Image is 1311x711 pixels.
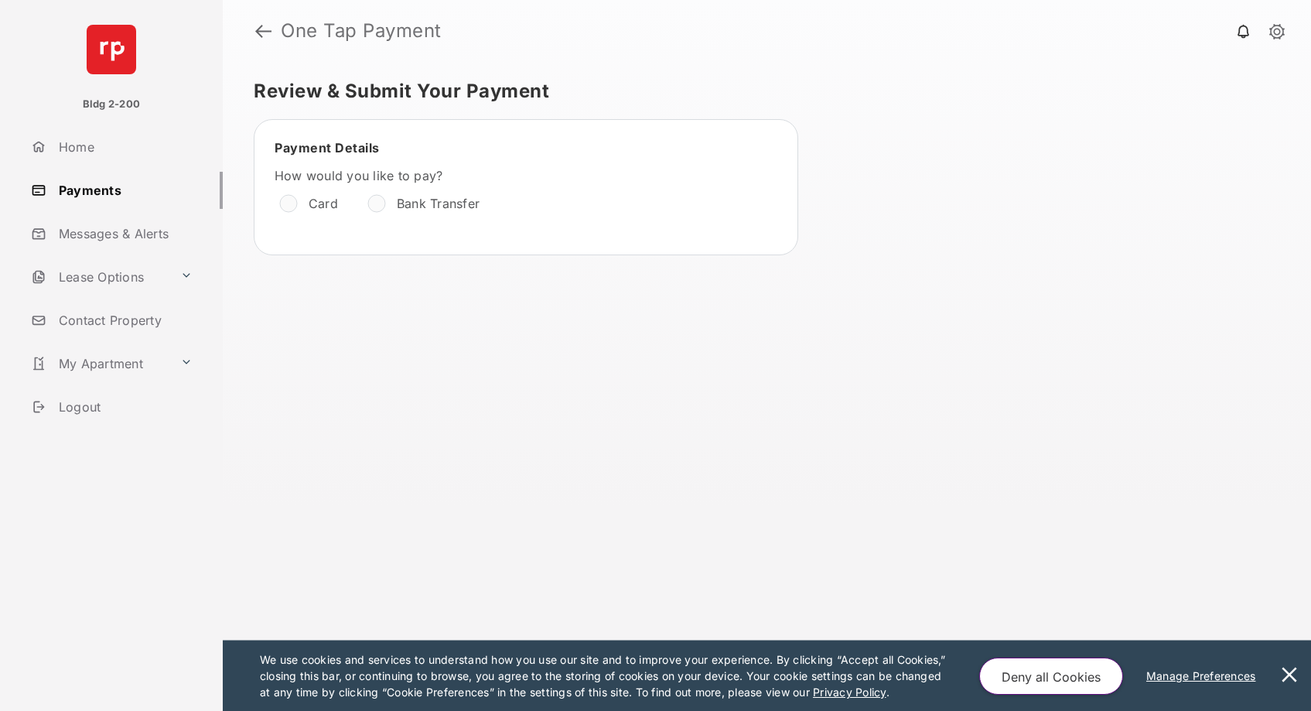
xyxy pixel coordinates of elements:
[83,97,140,112] p: Bldg 2-200
[25,302,223,339] a: Contact Property
[1146,669,1262,682] u: Manage Preferences
[260,651,947,700] p: We use cookies and services to understand how you use our site and to improve your experience. By...
[25,388,223,426] a: Logout
[979,658,1123,695] button: Deny all Cookies
[25,128,223,166] a: Home
[281,22,442,40] strong: One Tap Payment
[25,345,174,382] a: My Apartment
[254,82,1268,101] h5: Review & Submit Your Payment
[275,168,739,183] label: How would you like to pay?
[309,196,338,211] label: Card
[25,258,174,296] a: Lease Options
[397,196,480,211] label: Bank Transfer
[25,215,223,252] a: Messages & Alerts
[813,685,886,699] u: Privacy Policy
[87,25,136,74] img: svg+xml;base64,PHN2ZyB4bWxucz0iaHR0cDovL3d3dy53My5vcmcvMjAwMC9zdmciIHdpZHRoPSI2NCIgaGVpZ2h0PSI2NC...
[25,172,223,209] a: Payments
[275,140,380,156] span: Payment Details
